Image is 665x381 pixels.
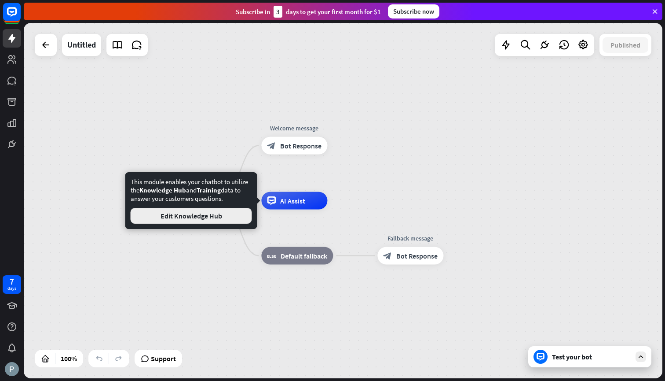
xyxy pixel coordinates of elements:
[267,141,276,150] i: block_bot_response
[131,178,252,224] div: This module enables your chatbot to utilize the and data to answer your customers questions.
[280,141,322,150] span: Bot Response
[151,351,176,366] span: Support
[7,285,16,292] div: days
[371,234,450,243] div: Fallback message
[236,6,381,18] div: Subscribe in days to get your first month for $1
[197,186,221,194] span: Training
[267,252,276,260] i: block_fallback
[396,252,438,260] span: Bot Response
[10,277,14,285] div: 7
[603,37,648,53] button: Published
[67,34,96,56] div: Untitled
[58,351,80,366] div: 100%
[139,186,186,194] span: Knowledge Hub
[131,208,252,224] button: Edit Knowledge Hub
[274,6,282,18] div: 3
[388,4,439,18] div: Subscribe now
[7,4,33,30] button: Open LiveChat chat widget
[552,352,631,361] div: Test your bot
[280,196,305,205] span: AI Assist
[3,275,21,294] a: 7 days
[281,252,327,260] span: Default fallback
[255,124,334,133] div: Welcome message
[383,252,392,260] i: block_bot_response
